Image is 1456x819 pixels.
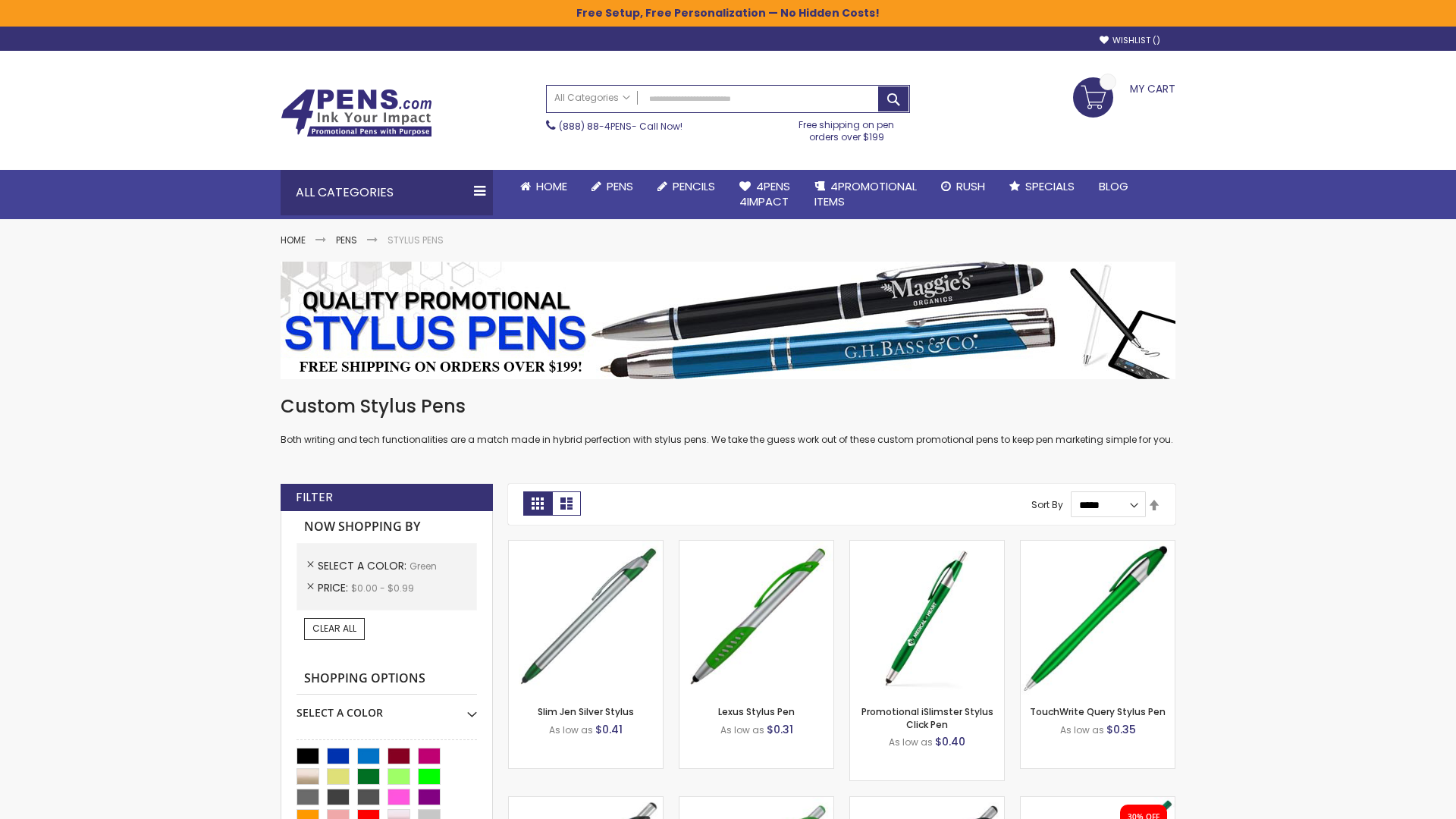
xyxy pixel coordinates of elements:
[673,178,715,194] span: Pencils
[956,178,985,194] span: Rush
[1087,170,1141,203] a: Blog
[1021,796,1175,809] a: iSlimster II - Full Color-Green
[1030,705,1166,718] a: TouchWrite Query Stylus Pen
[718,705,795,718] a: Lexus Stylus Pen
[1099,178,1128,194] span: Blog
[929,170,997,203] a: Rush
[767,722,793,737] span: $0.31
[559,120,632,133] a: (888) 88-4PENS
[997,170,1087,203] a: Specials
[889,736,933,748] span: As low as
[281,262,1175,379] img: Stylus Pens
[1060,723,1104,736] span: As low as
[1021,540,1175,553] a: TouchWrite Query Stylus Pen-Green
[281,89,432,137] img: 4Pens Custom Pens and Promotional Products
[1106,722,1136,737] span: $0.35
[318,580,351,595] span: Price
[509,541,663,695] img: Slim Jen Silver Stylus-Green
[727,170,802,219] a: 4Pens4impact
[336,234,357,246] a: Pens
[595,722,623,737] span: $0.41
[679,540,833,553] a: Lexus Stylus Pen-Green
[559,120,682,133] span: - Call Now!
[549,723,593,736] span: As low as
[509,540,663,553] a: Slim Jen Silver Stylus-Green
[312,622,356,635] span: Clear All
[318,558,409,573] span: Select A Color
[814,178,917,209] span: 4PROMOTIONAL ITEMS
[850,541,1004,695] img: Promotional iSlimster Stylus Click Pen-Green
[281,170,493,215] div: All Categories
[388,234,444,246] strong: Stylus Pens
[607,178,633,194] span: Pens
[304,618,365,639] a: Clear All
[679,541,833,695] img: Lexus Stylus Pen-Green
[297,663,477,695] strong: Shopping Options
[1031,498,1063,511] label: Sort By
[281,394,1175,419] h1: Custom Stylus Pens
[645,170,727,203] a: Pencils
[554,92,630,104] span: All Categories
[1025,178,1075,194] span: Specials
[351,582,414,595] span: $0.00 - $0.99
[935,734,965,749] span: $0.40
[802,170,929,219] a: 4PROMOTIONALITEMS
[783,113,911,143] div: Free shipping on pen orders over $199
[296,489,333,506] strong: Filter
[720,723,764,736] span: As low as
[509,796,663,809] a: Boston Stylus Pen-Green
[409,560,437,573] span: Green
[508,170,579,203] a: Home
[850,540,1004,553] a: Promotional iSlimster Stylus Click Pen-Green
[579,170,645,203] a: Pens
[679,796,833,809] a: Boston Silver Stylus Pen-Green
[547,86,638,111] a: All Categories
[523,491,552,516] strong: Grid
[1021,541,1175,695] img: TouchWrite Query Stylus Pen-Green
[850,796,1004,809] a: Lexus Metallic Stylus Pen-Green
[297,511,477,543] strong: Now Shopping by
[739,178,790,209] span: 4Pens 4impact
[1100,35,1160,46] a: Wishlist
[538,705,634,718] a: Slim Jen Silver Stylus
[281,234,306,246] a: Home
[861,705,993,730] a: Promotional iSlimster Stylus Click Pen
[297,695,477,720] div: Select A Color
[536,178,567,194] span: Home
[281,394,1175,447] div: Both writing and tech functionalities are a match made in hybrid perfection with stylus pens. We ...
